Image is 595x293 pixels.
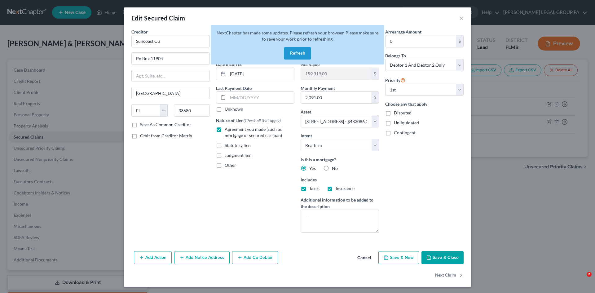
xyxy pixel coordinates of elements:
input: MM/DD/YYYY [228,68,294,80]
label: Additional information to be added to the description [301,197,379,210]
span: 2 [587,272,592,277]
span: Insurance [336,186,355,191]
label: Includes [301,176,379,183]
button: Save & New [378,251,419,264]
input: Enter address... [132,53,209,64]
label: Last Payment Date [216,85,252,91]
label: Choose any that apply [385,101,464,107]
button: Refresh [284,47,311,60]
button: Next Claim [435,269,464,282]
input: Apt, Suite, etc... [132,70,209,82]
span: Omit from Creditor Matrix [140,133,192,138]
span: Unliquidated [394,120,419,125]
button: Add Action [134,251,172,264]
span: Taxes [309,186,320,191]
button: Add Co-Debtor [232,251,278,264]
input: Enter zip... [174,104,210,117]
span: Disputed [394,110,412,115]
input: Search creditor by name... [131,35,210,47]
label: Priority [385,76,405,84]
label: Arrearage Amount [385,29,421,35]
button: Cancel [352,252,376,264]
input: 0.00 [301,92,371,104]
span: Contingent [394,130,416,135]
div: $ [456,35,463,47]
button: Add Notice Address [174,251,230,264]
label: Monthly Payment [301,85,335,91]
label: Is this a mortgage? [301,156,379,163]
label: Intent [301,132,312,139]
span: No [332,166,338,171]
iframe: Intercom live chat [574,272,589,287]
input: Enter city... [132,87,209,99]
span: Belongs To [385,53,406,58]
span: Asset [301,109,311,114]
button: Save & Close [421,251,464,264]
button: × [459,14,464,22]
span: NextChapter has made some updates. Please refresh your browser. Please make sure to save your wor... [217,30,378,42]
label: Save As Common Creditor [140,122,191,128]
span: Statutory lien [225,143,251,148]
span: (Check all that apply) [244,118,281,123]
div: Edit Secured Claim [131,14,185,22]
span: Agreement you made (such as mortgage or secured car loan) [225,127,282,138]
span: Judgment lien [225,153,252,158]
span: Yes [309,166,316,171]
span: Other [225,162,236,168]
div: $ [371,68,379,80]
label: Unknown [225,106,243,112]
input: 0.00 [301,68,371,80]
input: MM/DD/YYYY [228,92,294,104]
input: 0.00 [386,35,456,47]
label: Nature of Lien [216,117,281,124]
span: Creditor [131,29,148,34]
div: $ [371,92,379,104]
